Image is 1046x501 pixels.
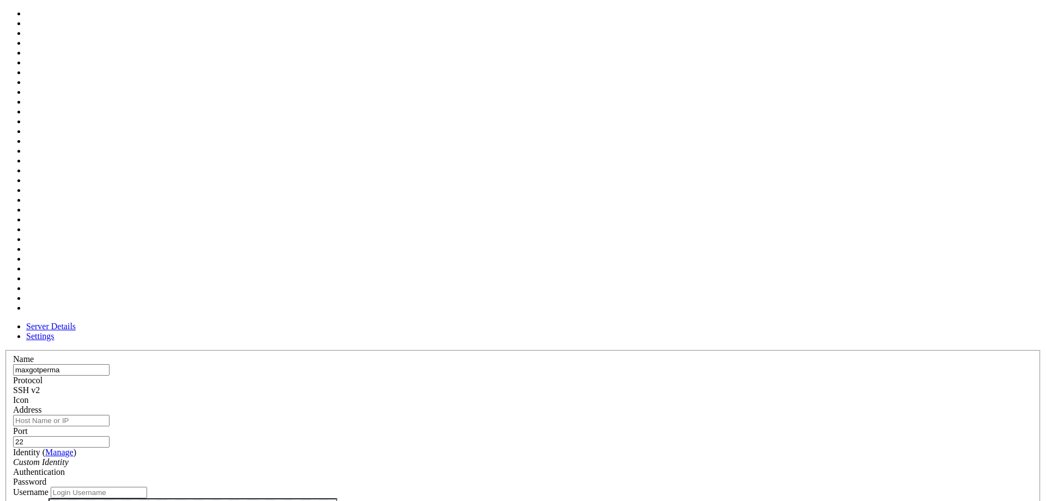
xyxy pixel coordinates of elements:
input: Port Number [13,436,110,448]
div: SSH v2 [13,385,1033,395]
label: Username [13,487,48,497]
i: Custom Identity [13,457,69,467]
label: Name [13,354,34,364]
span: ( ) [42,448,76,457]
span: SSH v2 [13,385,40,395]
label: Protocol [13,376,42,385]
input: Host Name or IP [13,415,110,426]
span: Password [13,477,46,486]
a: Settings [26,331,54,341]
div: Password [13,477,1033,487]
label: Authentication [13,467,65,476]
input: Server Name [13,364,110,376]
label: Port [13,426,28,436]
div: Custom Identity [13,457,1033,467]
input: Login Username [51,487,147,498]
a: Manage [45,448,74,457]
label: Identity [13,448,76,457]
a: Server Details [26,322,76,331]
label: Icon [13,395,28,405]
label: Address [13,405,41,414]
